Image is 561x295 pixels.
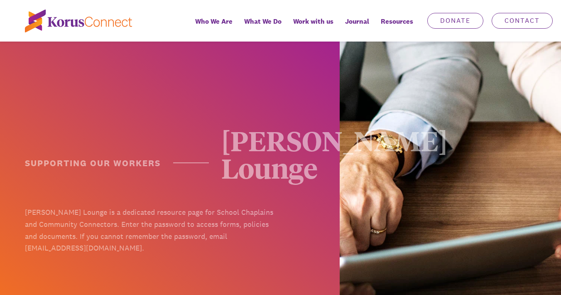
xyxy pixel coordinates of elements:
p: [PERSON_NAME] Lounge is a dedicated resource page for School Chaplains and Community Connectors. ... [25,204,274,252]
span: What We Do [244,15,282,27]
a: Contact [492,13,553,29]
a: Who We Are [189,12,238,42]
span: Work with us [293,15,333,27]
img: korus-connect%2Fc5177985-88d5-491d-9cd7-4a1febad1357_logo.svg [25,10,132,32]
span: Who We Are [195,15,233,27]
h1: Supporting Our Workers [25,155,209,167]
a: Journal [339,12,375,42]
span: Journal [345,15,369,27]
a: What We Do [238,12,287,42]
div: [PERSON_NAME] Lounge [221,125,471,179]
a: Donate [427,13,483,29]
a: Work with us [287,12,339,42]
div: Resources [375,12,419,42]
